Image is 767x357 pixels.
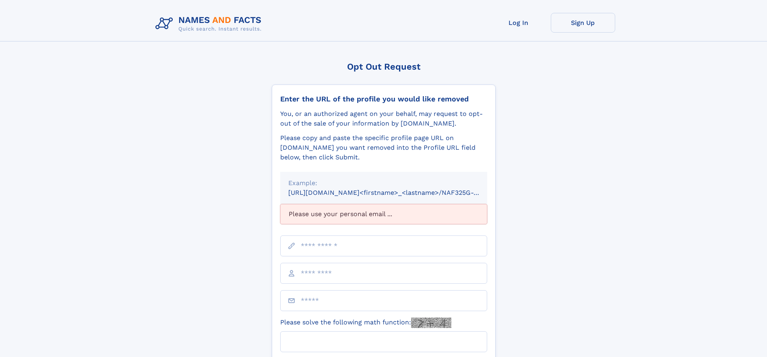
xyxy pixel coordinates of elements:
div: Please use your personal email ... [280,204,487,224]
label: Please solve the following math function: [280,318,451,328]
img: Logo Names and Facts [152,13,268,35]
div: Opt Out Request [272,62,496,72]
div: Please copy and paste the specific profile page URL on [DOMAIN_NAME] you want removed into the Pr... [280,133,487,162]
small: [URL][DOMAIN_NAME]<firstname>_<lastname>/NAF325G-xxxxxxxx [288,189,502,196]
a: Sign Up [551,13,615,33]
div: You, or an authorized agent on your behalf, may request to opt-out of the sale of your informatio... [280,109,487,128]
div: Enter the URL of the profile you would like removed [280,95,487,103]
div: Example: [288,178,479,188]
a: Log In [486,13,551,33]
